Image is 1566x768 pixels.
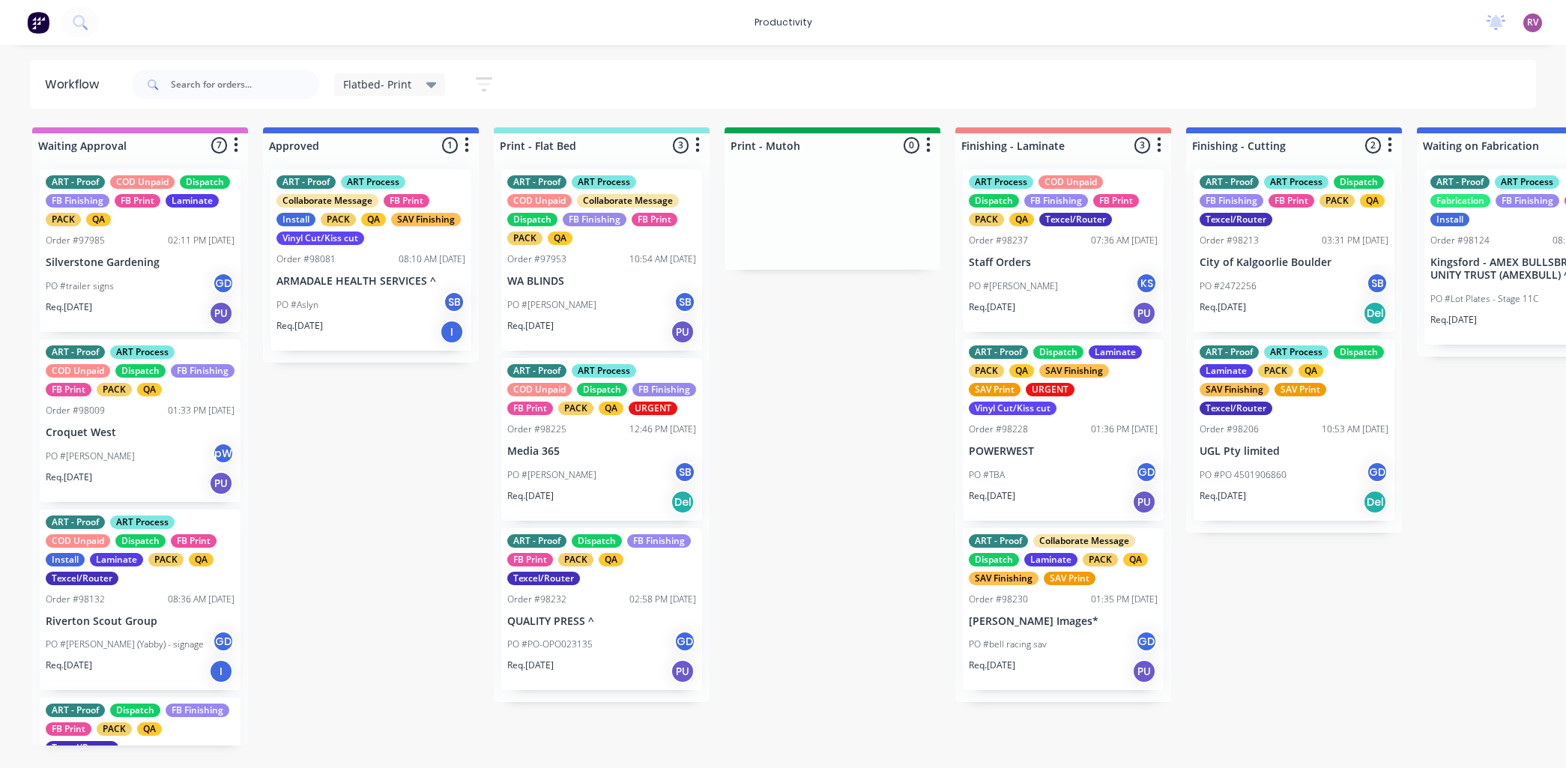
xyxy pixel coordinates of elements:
p: QUALITY PRESS ^ [507,615,696,628]
div: ART ProcessCOD UnpaidDispatchFB FinishingFB PrintPACKQATexcel/RouterOrder #9823707:36 AM [DATE]St... [963,169,1164,332]
p: Req. [DATE] [1200,300,1246,314]
div: ART Process [572,175,636,189]
div: SAV Print [969,383,1021,396]
div: I [209,659,233,683]
div: 01:35 PM [DATE] [1091,593,1158,606]
div: FB Finishing [166,704,229,717]
div: Order #98228 [969,423,1028,436]
p: Req. [DATE] [46,471,92,484]
div: COD Unpaid [46,534,110,548]
div: Texcel/Router [46,572,118,585]
div: URGENT [629,402,677,415]
p: Req. [DATE] [969,300,1015,314]
div: ART - Proof [969,534,1028,548]
div: SB [674,461,696,483]
div: Texcel/Router [1200,213,1272,226]
p: PO #trailer signs [46,279,114,293]
div: QA [1299,364,1323,378]
div: QA [361,213,386,226]
div: ART - ProofART ProcessCOD UnpaidCollaborate MessageDispatchFB FinishingFB PrintPACKQAOrder #97953... [501,169,702,351]
div: PU [1132,301,1156,325]
div: PACK [148,553,184,566]
div: COD Unpaid [507,194,572,208]
div: Collaborate Message [577,194,679,208]
div: 01:33 PM [DATE] [168,404,235,417]
p: PO #[PERSON_NAME] [46,450,135,463]
p: City of Kalgoorlie Boulder [1200,256,1388,269]
div: FB Finishing [1496,194,1559,208]
div: ART Process [1495,175,1559,189]
div: SB [1366,272,1388,294]
p: Staff Orders [969,256,1158,269]
div: PACK [1083,553,1118,566]
div: ART - ProofART ProcessCOD UnpaidDispatchFB FinishingFB PrintPACKQAOrder #9800901:33 PM [DATE]Croq... [40,339,241,502]
p: PO #PO 4501906860 [1200,468,1287,482]
div: I [440,320,464,344]
p: Req. [DATE] [276,319,323,333]
div: FB Finishing [46,194,109,208]
div: FB Finishing [1024,194,1088,208]
p: Req. [DATE] [969,659,1015,672]
div: FB Finishing [563,213,626,226]
div: COD Unpaid [507,383,572,396]
div: FB Finishing [627,534,691,548]
div: PU [1132,659,1156,683]
div: productivity [747,11,820,34]
div: SAV Finishing [391,213,461,226]
div: ART Process [1264,345,1328,359]
div: PU [209,471,233,495]
div: 01:36 PM [DATE] [1091,423,1158,436]
p: Media 365 [507,445,696,458]
div: 02:58 PM [DATE] [629,593,696,606]
div: Laminate [166,194,219,208]
div: Order #98124 [1430,234,1490,247]
div: ART Process [572,364,636,378]
div: SAV Finishing [1039,364,1109,378]
div: ART Process [110,515,175,529]
span: Flatbed- Print [343,76,411,92]
div: PACK [558,553,593,566]
div: QA [1009,213,1034,226]
div: PU [671,320,695,344]
div: PACK [321,213,356,226]
div: ART - Proof [46,704,105,717]
div: ART - Proof [276,175,336,189]
div: ART - ProofART ProcessDispatchFB FinishingFB PrintPACKQATexcel/RouterOrder #9821303:31 PM [DATE]C... [1194,169,1394,332]
div: Laminate [1089,345,1142,359]
div: Order #98213 [1200,234,1259,247]
div: PACK [969,213,1004,226]
div: ART - Proof [46,345,105,359]
div: Laminate [1200,364,1253,378]
div: Del [1363,490,1387,514]
div: Dispatch [180,175,230,189]
div: Dispatch [1033,345,1083,359]
span: RV [1527,16,1538,29]
div: Dispatch [507,213,557,226]
div: FB Finishing [632,383,696,396]
div: FB Print [507,402,553,415]
div: 08:10 AM [DATE] [399,253,465,266]
div: ART - Proof [46,175,105,189]
div: Dispatch [572,534,622,548]
div: Collaborate Message [1033,534,1135,548]
div: Texcel/Router [1200,402,1272,415]
div: Dispatch [115,534,166,548]
p: Req. [DATE] [507,659,554,672]
p: POWERWEST [969,445,1158,458]
p: Req. [DATE] [969,489,1015,503]
div: URGENT [1026,383,1074,396]
div: FB Print [1093,194,1139,208]
div: 03:31 PM [DATE] [1322,234,1388,247]
div: FB Finishing [171,364,235,378]
div: ART - Proof [1200,175,1259,189]
div: PU [671,659,695,683]
p: PO #Aslyn [276,298,318,312]
div: PACK [97,383,132,396]
div: QA [1360,194,1385,208]
div: GD [1135,461,1158,483]
div: FB Print [115,194,160,208]
div: Dispatch [969,553,1019,566]
div: Dispatch [1334,175,1384,189]
div: 10:54 AM [DATE] [629,253,696,266]
div: KS [1135,272,1158,294]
